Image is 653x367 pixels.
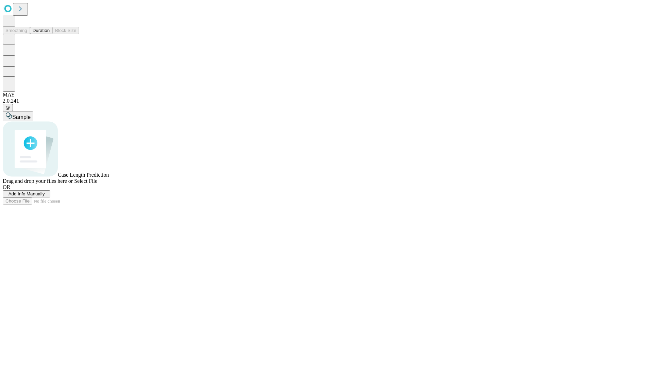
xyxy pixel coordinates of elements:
[58,172,109,178] span: Case Length Prediction
[5,105,10,110] span: @
[12,114,31,120] span: Sample
[3,111,33,121] button: Sample
[3,184,10,190] span: OR
[9,191,45,196] span: Add Info Manually
[74,178,97,184] span: Select File
[3,98,650,104] div: 2.0.241
[3,92,650,98] div: MAY
[3,104,13,111] button: @
[3,27,30,34] button: Smoothing
[52,27,79,34] button: Block Size
[3,190,50,197] button: Add Info Manually
[3,178,73,184] span: Drag and drop your files here or
[30,27,52,34] button: Duration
